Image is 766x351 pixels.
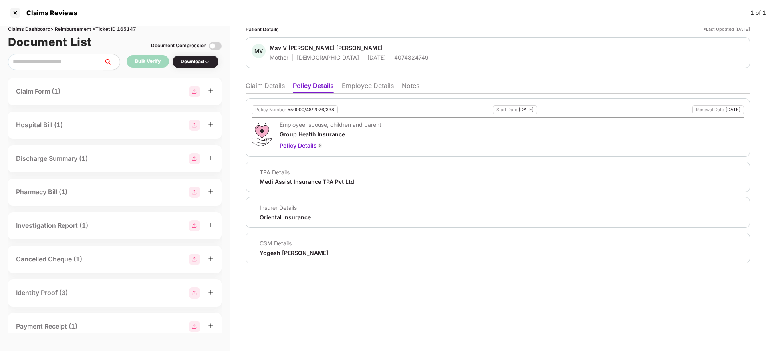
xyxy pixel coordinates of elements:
[270,44,383,52] div: Msv V [PERSON_NAME] [PERSON_NAME]
[726,107,740,112] div: [DATE]
[519,107,534,112] div: [DATE]
[252,121,271,146] img: svg+xml;base64,PHN2ZyB4bWxucz0iaHR0cDovL3d3dy53My5vcmcvMjAwMC9zdmciIHdpZHRoPSI0OS4zMiIgaGVpZ2h0PS...
[260,178,354,185] div: Medi Assist Insurance TPA Pvt Ltd
[181,58,210,66] div: Download
[208,189,214,194] span: plus
[342,82,394,93] li: Employee Details
[209,40,222,52] img: svg+xml;base64,PHN2ZyBpZD0iVG9nZ2xlLTMyeDMyIiB4bWxucz0iaHR0cDovL3d3dy53My5vcmcvMjAwMC9zdmciIHdpZH...
[208,289,214,295] span: plus
[189,287,200,299] img: svg+xml;base64,PHN2ZyBpZD0iR3JvdXBfMjg4MTMiIGRhdGEtbmFtZT0iR3JvdXAgMjg4MTMiIHhtbG5zPSJodHRwOi8vd3...
[293,82,334,93] li: Policy Details
[135,58,161,65] div: Bulk Verify
[297,54,359,61] div: [DEMOGRAPHIC_DATA]
[696,107,724,112] div: Renewal Date
[16,221,88,231] div: Investigation Report (1)
[367,54,386,61] div: [DATE]
[288,107,334,112] div: 550000/48/2026/338
[189,153,200,164] img: svg+xml;base64,PHN2ZyBpZD0iR3JvdXBfMjg4MTMiIGRhdGEtbmFtZT0iR3JvdXAgMjg4MTMiIHhtbG5zPSJodHRwOi8vd3...
[16,187,67,197] div: Pharmacy Bill (1)
[208,155,214,161] span: plus
[8,26,222,33] div: Claims Dashboard > Reimbursement > Ticket ID 165147
[189,220,200,231] img: svg+xml;base64,PHN2ZyBpZD0iR3JvdXBfMjg4MTMiIGRhdGEtbmFtZT0iR3JvdXAgMjg4MTMiIHhtbG5zPSJodHRwOi8vd3...
[208,256,214,261] span: plus
[280,121,381,128] div: Employee, spouse, children and parent
[16,154,88,164] div: Discharge Summary (1)
[8,33,92,51] h1: Document List
[16,254,82,264] div: Cancelled Cheque (1)
[280,130,381,138] div: Group Health Insurance
[246,26,279,33] div: Patient Details
[252,44,266,58] div: MV
[246,82,285,93] li: Claim Details
[255,107,286,112] div: Policy Number
[151,42,206,50] div: Document Compression
[260,249,328,257] div: Yogesh [PERSON_NAME]
[189,254,200,265] img: svg+xml;base64,PHN2ZyBpZD0iR3JvdXBfMjg4MTMiIGRhdGEtbmFtZT0iR3JvdXAgMjg4MTMiIHhtbG5zPSJodHRwOi8vd3...
[189,86,200,97] img: svg+xml;base64,PHN2ZyBpZD0iR3JvdXBfMjg4MTMiIGRhdGEtbmFtZT0iR3JvdXAgMjg4MTMiIHhtbG5zPSJodHRwOi8vd3...
[16,86,60,96] div: Claim Form (1)
[750,8,766,17] div: 1 of 1
[260,213,311,221] div: Oriental Insurance
[189,120,200,131] img: svg+xml;base64,PHN2ZyBpZD0iR3JvdXBfMjg4MTMiIGRhdGEtbmFtZT0iR3JvdXAgMjg4MTMiIHhtbG5zPSJodHRwOi8vd3...
[189,321,200,332] img: svg+xml;base64,PHN2ZyBpZD0iR3JvdXBfMjg4MTMiIGRhdGEtbmFtZT0iR3JvdXAgMjg4MTMiIHhtbG5zPSJodHRwOi8vd3...
[703,26,750,33] div: *Last Updated [DATE]
[103,59,120,65] span: search
[260,204,311,211] div: Insurer Details
[208,222,214,228] span: plus
[208,88,214,94] span: plus
[16,321,77,331] div: Payment Receipt (1)
[189,187,200,198] img: svg+xml;base64,PHN2ZyBpZD0iR3JvdXBfMjg4MTMiIGRhdGEtbmFtZT0iR3JvdXAgMjg4MTMiIHhtbG5zPSJodHRwOi8vd3...
[270,54,288,61] div: Mother
[103,54,120,70] button: search
[260,168,354,176] div: TPA Details
[394,54,429,61] div: 4074824749
[16,288,68,298] div: Identity Proof (3)
[22,9,77,17] div: Claims Reviews
[260,239,328,247] div: CSM Details
[317,142,323,149] img: svg+xml;base64,PHN2ZyBpZD0iQmFjay0yMHgyMCIgeG1sbnM9Imh0dHA6Ly93d3cudzMub3JnLzIwMDAvc3ZnIiB3aWR0aD...
[402,82,419,93] li: Notes
[208,122,214,127] span: plus
[208,323,214,329] span: plus
[496,107,517,112] div: Start Date
[16,120,63,130] div: Hospital Bill (1)
[280,141,381,150] div: Policy Details
[204,59,210,65] img: svg+xml;base64,PHN2ZyBpZD0iRHJvcGRvd24tMzJ4MzIiIHhtbG5zPSJodHRwOi8vd3d3LnczLm9yZy8yMDAwL3N2ZyIgd2...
